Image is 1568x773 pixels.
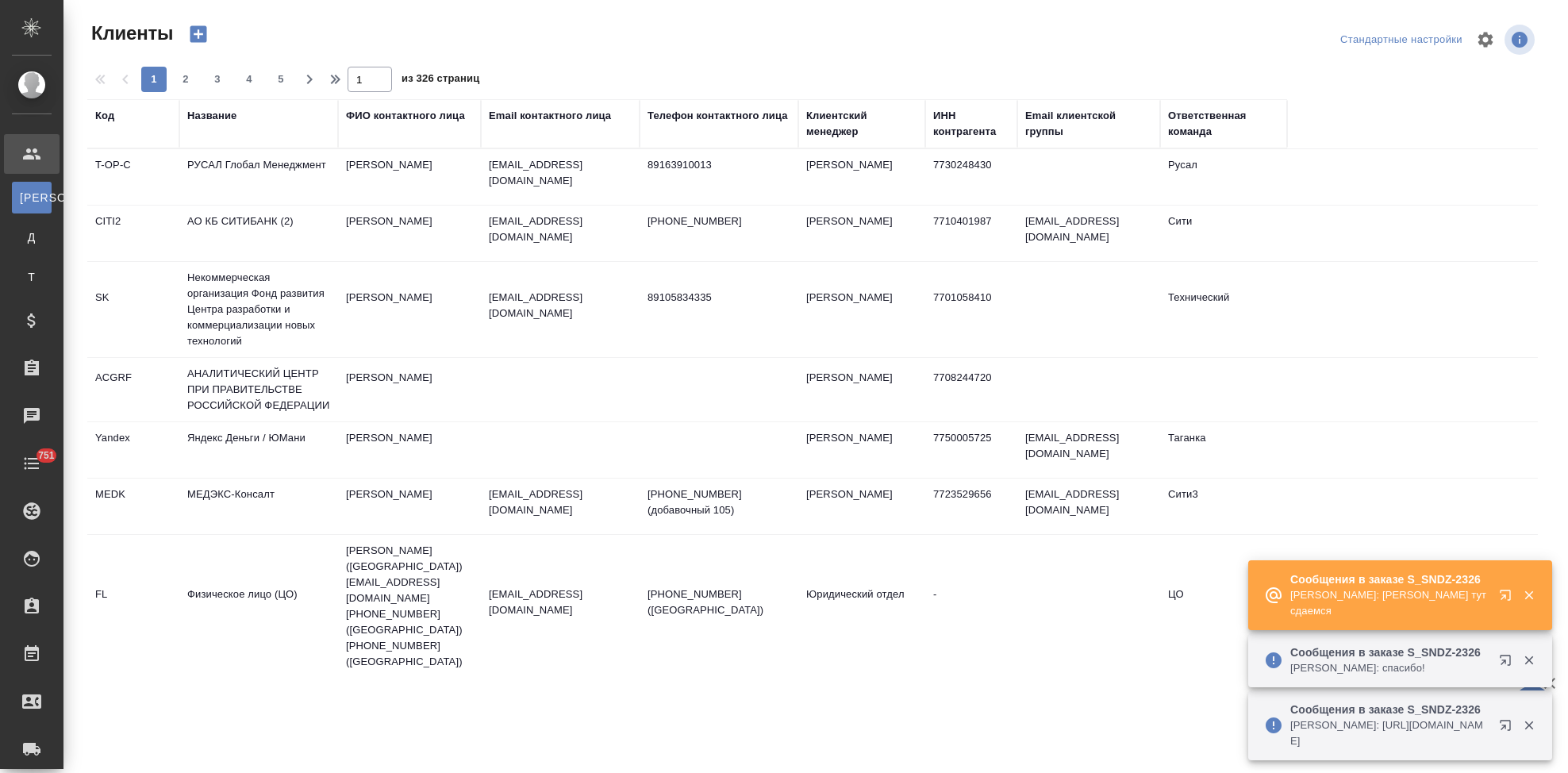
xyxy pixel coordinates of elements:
td: Сити [1160,206,1287,261]
button: Закрыть [1512,588,1545,602]
td: [PERSON_NAME] [338,422,481,478]
td: Физическое лицо (ЦО) [179,579,338,634]
div: Название [187,108,236,124]
div: Ответственная команда [1168,108,1279,140]
span: 4 [236,71,262,87]
td: 7730248430 [925,149,1017,205]
td: [PERSON_NAME] [798,479,925,534]
button: 3 [205,67,230,92]
p: [PHONE_NUMBER] [648,213,790,229]
p: [PHONE_NUMBER] ([GEOGRAPHIC_DATA]) [648,586,790,618]
span: из 326 страниц [402,69,479,92]
button: Открыть в новой вкладке [1489,644,1528,683]
p: [EMAIL_ADDRESS][DOMAIN_NAME] [489,486,632,518]
td: [PERSON_NAME] [338,362,481,417]
a: 751 [4,444,60,483]
td: АНАЛИТИЧЕСКИЙ ЦЕНТР ПРИ ПРАВИТЕЛЬСТВЕ РОССИЙСКОЙ ФЕДЕРАЦИИ [179,358,338,421]
td: [EMAIL_ADDRESS][DOMAIN_NAME] [1017,422,1160,478]
td: [PERSON_NAME] [798,422,925,478]
div: Код [95,108,114,124]
p: [EMAIL_ADDRESS][DOMAIN_NAME] [489,213,632,245]
td: Технический [1160,282,1287,337]
span: Посмотреть информацию [1505,25,1538,55]
td: Таганка [1160,422,1287,478]
button: Открыть в новой вкладке [1489,710,1528,748]
td: Некоммерческая организация Фонд развития Центра разработки и коммерциализации новых технологий [179,262,338,357]
td: [PERSON_NAME] ([GEOGRAPHIC_DATA]) [EMAIL_ADDRESS][DOMAIN_NAME] [PHONE_NUMBER] ([GEOGRAPHIC_DATA])... [338,535,481,678]
td: Юридический отдел [798,579,925,634]
div: ИНН контрагента [933,108,1009,140]
span: 2 [173,71,198,87]
p: [PHONE_NUMBER] (добавочный 105) [648,486,790,518]
td: [PERSON_NAME] [798,206,925,261]
td: Yandex [87,422,179,478]
div: Клиентский менеджер [806,108,917,140]
td: [PERSON_NAME] [798,149,925,205]
div: Телефон контактного лица [648,108,788,124]
td: CITI2 [87,206,179,261]
td: [EMAIL_ADDRESS][DOMAIN_NAME] [1017,206,1160,261]
span: 751 [29,448,64,463]
td: SK [87,282,179,337]
button: Создать [179,21,217,48]
td: [PERSON_NAME] [798,282,925,337]
p: [EMAIL_ADDRESS][DOMAIN_NAME] [489,290,632,321]
p: Сообщения в заказе S_SNDZ-2326 [1290,571,1489,587]
td: - [925,579,1017,634]
td: 7710401987 [925,206,1017,261]
div: Email клиентской группы [1025,108,1152,140]
td: MEDK [87,479,179,534]
button: Закрыть [1512,653,1545,667]
a: [PERSON_NAME] [12,182,52,213]
td: Яндекс Деньги / ЮМани [179,422,338,478]
td: АО КБ СИТИБАНК (2) [179,206,338,261]
a: Т [12,261,52,293]
p: [PERSON_NAME]: [URL][DOMAIN_NAME] [1290,717,1489,749]
div: Email контактного лица [489,108,611,124]
td: Русал [1160,149,1287,205]
span: 3 [205,71,230,87]
td: 7708244720 [925,362,1017,417]
span: Настроить таблицу [1466,21,1505,59]
td: [PERSON_NAME] [798,362,925,417]
p: [EMAIL_ADDRESS][DOMAIN_NAME] [489,586,632,618]
td: T-OP-C [87,149,179,205]
td: [PERSON_NAME] [338,282,481,337]
td: [PERSON_NAME] [338,206,481,261]
td: ACGRF [87,362,179,417]
td: Сити3 [1160,479,1287,534]
button: 2 [173,67,198,92]
div: split button [1336,28,1466,52]
td: FL [87,579,179,634]
td: МЕДЭКС-Консалт [179,479,338,534]
button: Закрыть [1512,718,1545,733]
span: Т [20,269,44,285]
a: Д [12,221,52,253]
button: 5 [268,67,294,92]
p: Сообщения в заказе S_SNDZ-2326 [1290,702,1489,717]
td: [PERSON_NAME] [338,149,481,205]
span: 5 [268,71,294,87]
p: Сообщения в заказе S_SNDZ-2326 [1290,644,1489,660]
p: [PERSON_NAME]: спасибо! [1290,660,1489,676]
td: ЦО [1160,579,1287,634]
p: 89163910013 [648,157,790,173]
td: 7701058410 [925,282,1017,337]
p: [PERSON_NAME]: [PERSON_NAME] тут сдаемся [1290,587,1489,619]
p: 89105834335 [648,290,790,306]
span: Клиенты [87,21,173,46]
span: Д [20,229,44,245]
td: 7723529656 [925,479,1017,534]
td: [EMAIL_ADDRESS][DOMAIN_NAME] [1017,479,1160,534]
p: [EMAIL_ADDRESS][DOMAIN_NAME] [489,157,632,189]
button: 4 [236,67,262,92]
td: РУСАЛ Глобал Менеджмент [179,149,338,205]
td: [PERSON_NAME] [338,479,481,534]
button: Открыть в новой вкладке [1489,579,1528,617]
td: 7750005725 [925,422,1017,478]
span: [PERSON_NAME] [20,190,44,206]
div: ФИО контактного лица [346,108,465,124]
